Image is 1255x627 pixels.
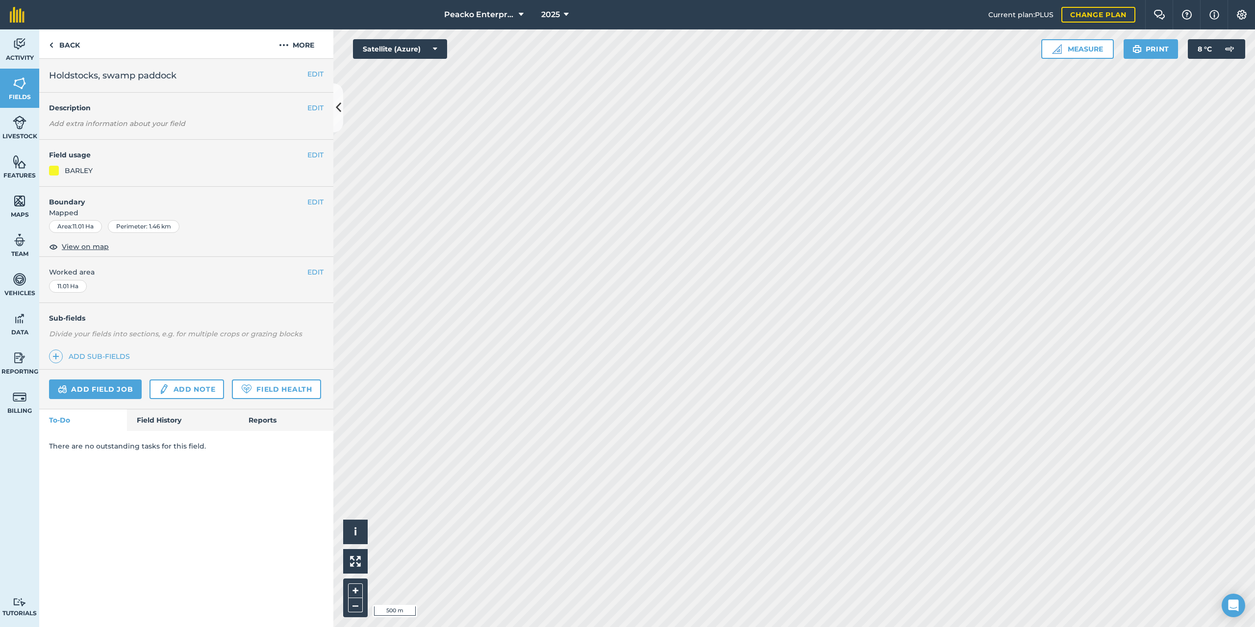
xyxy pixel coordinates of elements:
[1209,9,1219,21] img: svg+xml;base64,PHN2ZyB4bWxucz0iaHR0cDovL3d3dy53My5vcmcvMjAwMC9zdmciIHdpZHRoPSIxNyIgaGVpZ2h0PSIxNy...
[354,526,357,538] span: i
[13,154,26,169] img: svg+xml;base64,PHN2ZyB4bWxucz0iaHR0cDovL3d3dy53My5vcmcvMjAwMC9zdmciIHdpZHRoPSI1NiIgaGVpZ2h0PSI2MC...
[1220,39,1239,59] img: svg+xml;base64,PD94bWwgdmVyc2lvbj0iMS4wIiBlbmNvZGluZz0idXRmLTgiPz4KPCEtLSBHZW5lcmF0b3I6IEFkb2JlIE...
[49,102,324,113] h4: Description
[49,267,324,277] span: Worked area
[1061,7,1135,23] a: Change plan
[1181,10,1193,20] img: A question mark icon
[13,233,26,248] img: svg+xml;base64,PD94bWwgdmVyc2lvbj0iMS4wIiBlbmNvZGluZz0idXRmLTgiPz4KPCEtLSBHZW5lcmF0b3I6IEFkb2JlIE...
[239,409,333,431] a: Reports
[10,7,25,23] img: fieldmargin Logo
[350,556,361,567] img: Four arrows, one pointing top left, one top right, one bottom right and the last bottom left
[13,390,26,404] img: svg+xml;base64,PD94bWwgdmVyc2lvbj0iMS4wIiBlbmNvZGluZz0idXRmLTgiPz4KPCEtLSBHZW5lcmF0b3I6IEFkb2JlIE...
[49,329,302,338] em: Divide your fields into sections, e.g. for multiple crops or grazing blocks
[65,165,93,176] div: BARLEY
[1041,39,1114,59] button: Measure
[49,241,109,252] button: View on map
[260,29,333,58] button: More
[307,267,324,277] button: EDIT
[1198,39,1212,59] span: 8 ° C
[13,194,26,208] img: svg+xml;base64,PHN2ZyB4bWxucz0iaHR0cDovL3d3dy53My5vcmcvMjAwMC9zdmciIHdpZHRoPSI1NiIgaGVpZ2h0PSI2MC...
[49,280,87,293] div: 11.01 Ha
[49,350,134,363] a: Add sub-fields
[307,69,324,79] button: EDIT
[307,197,324,207] button: EDIT
[49,220,102,233] div: Area : 11.01 Ha
[49,379,142,399] a: Add field job
[49,39,53,51] img: svg+xml;base64,PHN2ZyB4bWxucz0iaHR0cDovL3d3dy53My5vcmcvMjAwMC9zdmciIHdpZHRoPSI5IiBoZWlnaHQ9IjI0Ii...
[39,29,90,58] a: Back
[1222,594,1245,617] div: Open Intercom Messenger
[279,39,289,51] img: svg+xml;base64,PHN2ZyB4bWxucz0iaHR0cDovL3d3dy53My5vcmcvMjAwMC9zdmciIHdpZHRoPSIyMCIgaGVpZ2h0PSIyNC...
[13,351,26,365] img: svg+xml;base64,PD94bWwgdmVyc2lvbj0iMS4wIiBlbmNvZGluZz0idXRmLTgiPz4KPCEtLSBHZW5lcmF0b3I6IEFkb2JlIE...
[232,379,321,399] a: Field Health
[13,311,26,326] img: svg+xml;base64,PD94bWwgdmVyc2lvbj0iMS4wIiBlbmNvZGluZz0idXRmLTgiPz4KPCEtLSBHZW5lcmF0b3I6IEFkb2JlIE...
[127,409,238,431] a: Field History
[13,598,26,607] img: svg+xml;base64,PD94bWwgdmVyc2lvbj0iMS4wIiBlbmNvZGluZz0idXRmLTgiPz4KPCEtLSBHZW5lcmF0b3I6IEFkb2JlIE...
[1188,39,1245,59] button: 8 °C
[13,272,26,287] img: svg+xml;base64,PD94bWwgdmVyc2lvbj0iMS4wIiBlbmNvZGluZz0idXRmLTgiPz4KPCEtLSBHZW5lcmF0b3I6IEFkb2JlIE...
[13,76,26,91] img: svg+xml;base64,PHN2ZyB4bWxucz0iaHR0cDovL3d3dy53My5vcmcvMjAwMC9zdmciIHdpZHRoPSI1NiIgaGVpZ2h0PSI2MC...
[348,598,363,612] button: –
[444,9,515,21] span: Peacko Enterprises
[39,207,333,218] span: Mapped
[49,69,176,82] span: Holdstocks, swamp paddock
[58,383,67,395] img: svg+xml;base64,PD94bWwgdmVyc2lvbj0iMS4wIiBlbmNvZGluZz0idXRmLTgiPz4KPCEtLSBHZW5lcmF0b3I6IEFkb2JlIE...
[353,39,447,59] button: Satellite (Azure)
[988,9,1054,20] span: Current plan : PLUS
[1236,10,1248,20] img: A cog icon
[39,409,127,431] a: To-Do
[13,37,26,51] img: svg+xml;base64,PD94bWwgdmVyc2lvbj0iMS4wIiBlbmNvZGluZz0idXRmLTgiPz4KPCEtLSBHZW5lcmF0b3I6IEFkb2JlIE...
[62,241,109,252] span: View on map
[158,383,169,395] img: svg+xml;base64,PD94bWwgdmVyc2lvbj0iMS4wIiBlbmNvZGluZz0idXRmLTgiPz4KPCEtLSBHZW5lcmF0b3I6IEFkb2JlIE...
[108,220,179,233] div: Perimeter : 1.46 km
[13,115,26,130] img: svg+xml;base64,PD94bWwgdmVyc2lvbj0iMS4wIiBlbmNvZGluZz0idXRmLTgiPz4KPCEtLSBHZW5lcmF0b3I6IEFkb2JlIE...
[1132,43,1142,55] img: svg+xml;base64,PHN2ZyB4bWxucz0iaHR0cDovL3d3dy53My5vcmcvMjAwMC9zdmciIHdpZHRoPSIxOSIgaGVpZ2h0PSIyNC...
[307,150,324,160] button: EDIT
[39,187,307,207] h4: Boundary
[1154,10,1165,20] img: Two speech bubbles overlapping with the left bubble in the forefront
[1052,44,1062,54] img: Ruler icon
[1124,39,1179,59] button: Print
[49,241,58,252] img: svg+xml;base64,PHN2ZyB4bWxucz0iaHR0cDovL3d3dy53My5vcmcvMjAwMC9zdmciIHdpZHRoPSIxOCIgaGVpZ2h0PSIyNC...
[150,379,224,399] a: Add note
[52,351,59,362] img: svg+xml;base64,PHN2ZyB4bWxucz0iaHR0cDovL3d3dy53My5vcmcvMjAwMC9zdmciIHdpZHRoPSIxNCIgaGVpZ2h0PSIyNC...
[541,9,560,21] span: 2025
[49,119,185,128] em: Add extra information about your field
[343,520,368,544] button: i
[49,150,307,160] h4: Field usage
[348,583,363,598] button: +
[49,441,324,451] p: There are no outstanding tasks for this field.
[307,102,324,113] button: EDIT
[39,313,333,324] h4: Sub-fields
